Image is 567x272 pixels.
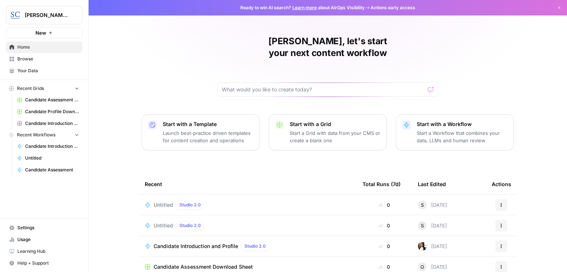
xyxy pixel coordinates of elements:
[6,53,82,65] a: Browse
[6,257,82,269] button: Help + Support
[179,222,201,229] span: Studio 2.0
[25,11,69,19] span: [PERSON_NAME] [GEOGRAPHIC_DATA]
[14,164,82,176] a: Candidate Assessment
[492,174,511,194] div: Actions
[14,106,82,118] a: Candidate Profile Download Sheet
[14,152,82,164] a: Untitled
[421,222,424,229] span: S
[25,97,79,103] span: Candidate Assessment Download Sheet
[290,121,381,128] p: Start with a Grid
[163,121,254,128] p: Start with a Template
[418,174,446,194] div: Last Edited
[25,167,79,173] span: Candidate Assessment
[145,200,351,209] a: UntitledStudio 2.0
[290,129,381,144] p: Start a Grid with data from your CMS or create a blank one
[269,114,387,150] button: Start with a GridStart a Grid with data from your CMS or create a blank one
[25,155,79,161] span: Untitled
[25,108,79,115] span: Candidate Profile Download Sheet
[17,236,79,243] span: Usage
[6,234,82,245] a: Usage
[244,243,266,250] span: Studio 2.0
[145,221,351,230] a: UntitledStudio 2.0
[17,224,79,231] span: Settings
[154,243,238,250] span: Candidate Introduction and Profile
[8,8,22,22] img: Stanton Chase Nashville Logo
[362,201,406,209] div: 0
[142,114,260,150] button: Start with a TemplateLaunch best-practice driven templates for content creation and operations
[362,263,406,271] div: 0
[35,29,46,36] span: New
[222,86,425,93] input: What would you like to create today?
[6,245,82,257] a: Learning Hub
[6,222,82,234] a: Settings
[154,263,253,271] span: Candidate Assessment Download Sheet
[6,27,82,38] button: New
[17,44,79,50] span: Home
[6,65,82,77] a: Your Data
[14,140,82,152] a: Candidate Introduction and Profile
[362,222,406,229] div: 0
[240,4,365,11] span: Ready to win AI search? about AirOps Visibility
[17,56,79,62] span: Browse
[25,143,79,150] span: Candidate Introduction and Profile
[154,222,173,229] span: Untitled
[396,114,514,150] button: Start with a WorkflowStart a Workflow that combines your data, LLMs and human review
[418,262,447,271] div: [DATE]
[145,174,351,194] div: Recent
[6,41,82,53] a: Home
[17,260,79,266] span: Help + Support
[6,129,82,140] button: Recent Workflows
[17,132,55,138] span: Recent Workflows
[371,4,415,11] span: Actions early access
[420,263,424,271] span: O
[14,118,82,129] a: Candidate Introduction Download Sheet
[362,174,401,194] div: Total Runs (7d)
[6,6,82,24] button: Workspace: Stanton Chase Nashville
[145,263,351,271] a: Candidate Assessment Download Sheet
[17,248,79,255] span: Learning Hub
[418,221,447,230] div: [DATE]
[362,243,406,250] div: 0
[145,242,351,251] a: Candidate Introduction and ProfileStudio 2.0
[163,129,254,144] p: Launch best-practice driven templates for content creation and operations
[14,94,82,106] a: Candidate Assessment Download Sheet
[154,201,173,209] span: Untitled
[17,67,79,74] span: Your Data
[418,242,447,251] div: [DATE]
[179,202,201,208] span: Studio 2.0
[6,83,82,94] button: Recent Grids
[25,120,79,127] span: Candidate Introduction Download Sheet
[421,201,424,209] span: S
[292,5,317,10] a: Learn more
[17,85,44,92] span: Recent Grids
[217,35,439,59] h1: [PERSON_NAME], let's start your next content workflow
[417,129,508,144] p: Start a Workflow that combines your data, LLMs and human review
[418,242,427,251] img: xqjo96fmx1yk2e67jao8cdkou4un
[417,121,508,128] p: Start with a Workflow
[418,200,447,209] div: [DATE]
